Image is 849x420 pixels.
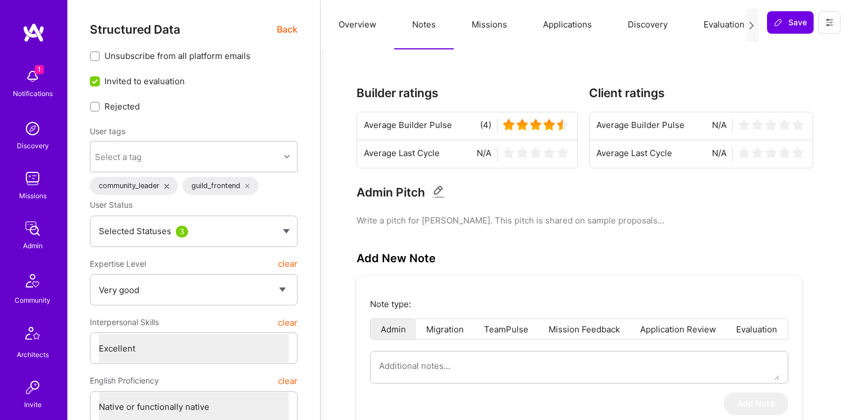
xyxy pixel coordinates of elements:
span: N/A [477,147,491,161]
h3: Add New Note [357,252,436,265]
span: N/A [712,147,727,161]
div: Notifications [13,88,53,99]
span: User Status [90,200,133,209]
li: TeamPulse [474,319,538,339]
span: 1 [35,65,44,74]
li: Mission Feedback [538,319,630,339]
div: Admin [23,240,43,252]
h3: Admin Pitch [357,185,425,199]
img: Architects [19,322,46,349]
img: star [752,119,763,130]
span: (4) [480,119,491,133]
pre: Write a pitch for [PERSON_NAME]. This pitch is shared on sample proposals... [357,214,813,226]
div: Select a tag [95,151,141,163]
button: Save [767,11,814,34]
img: star [530,147,541,158]
span: N/A [712,119,727,133]
span: Structured Data [90,22,180,36]
i: Edit [432,185,445,198]
img: star [517,147,528,158]
img: star [765,119,777,130]
img: star [557,119,568,130]
img: Community [19,267,46,294]
span: Unsubscribe from all platform emails [104,50,250,62]
h3: Client ratings [589,86,814,100]
button: clear [278,254,298,274]
img: discovery [21,117,44,140]
div: 3 [176,226,188,238]
li: Admin [371,319,416,339]
li: Evaluation [726,319,787,339]
img: caret [283,229,290,234]
img: logo [22,22,45,43]
img: teamwork [21,167,44,190]
i: icon Close [245,184,250,189]
img: bell [21,65,44,88]
span: Average Builder Pulse [364,119,452,133]
img: star [779,147,790,158]
button: clear [278,371,298,391]
div: Invite [24,399,42,410]
p: Note type: [370,298,788,310]
li: Migration [416,319,474,339]
span: Selected Statuses [99,226,171,236]
i: icon Close [165,184,169,189]
img: star [752,147,763,158]
i: icon Chevron [284,154,290,159]
li: Application Review [630,319,726,339]
span: Save [774,17,807,28]
img: admin teamwork [21,217,44,240]
img: star [544,147,555,158]
img: star [544,119,555,130]
img: star [738,119,750,130]
button: clear [278,312,298,332]
img: star [503,147,514,158]
div: Missions [19,190,47,202]
span: Rejected [104,101,140,112]
div: Community [15,294,51,306]
div: community_leader [90,177,178,195]
div: guild_frontend [182,177,259,195]
span: Interpersonal Skills [90,312,159,332]
span: Back [277,22,298,36]
img: star [779,119,790,130]
span: Expertise Level [90,254,146,274]
span: English Proficiency [90,371,159,391]
span: Average Last Cycle [364,147,440,161]
h3: Builder ratings [357,86,578,100]
img: star [557,147,568,158]
img: star [738,147,750,158]
i: icon Next [747,21,756,30]
img: star [530,119,541,130]
img: Invite [21,376,44,399]
label: User tags [90,126,125,136]
img: star [517,119,528,130]
img: star [765,147,777,158]
img: star [792,147,804,158]
span: Invited to evaluation [104,75,185,87]
span: Average Builder Pulse [596,119,684,133]
div: Discovery [17,140,49,152]
span: Average Last Cycle [596,147,672,161]
img: star [503,119,514,130]
div: Architects [17,349,49,360]
button: Add Note [724,392,788,415]
img: star [792,119,804,130]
